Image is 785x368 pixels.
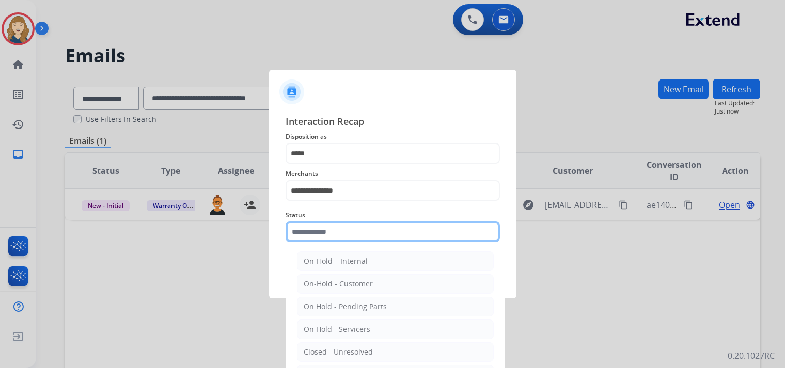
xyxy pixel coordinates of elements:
[304,347,373,357] div: Closed - Unresolved
[286,114,500,131] span: Interaction Recap
[304,256,368,266] div: On-Hold – Internal
[279,79,304,104] img: contactIcon
[286,209,500,221] span: Status
[728,349,775,362] p: 0.20.1027RC
[286,168,500,180] span: Merchants
[286,131,500,143] span: Disposition as
[304,301,387,312] div: On Hold - Pending Parts
[304,279,373,289] div: On-Hold - Customer
[304,324,370,334] div: On Hold - Servicers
